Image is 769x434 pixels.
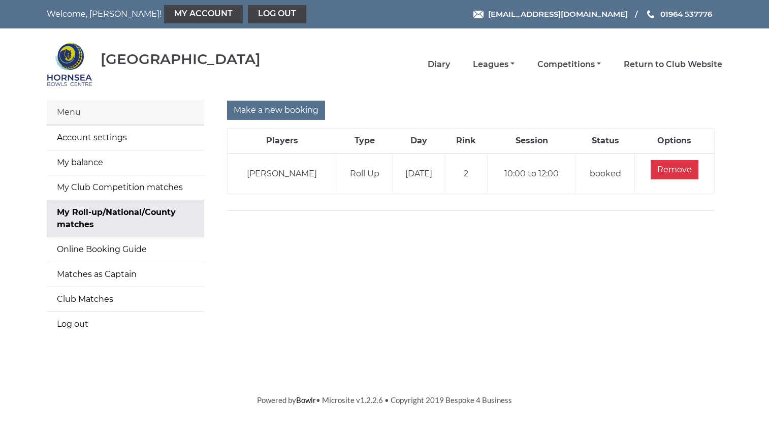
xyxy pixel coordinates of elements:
td: [DATE] [393,153,445,194]
a: Bowlr [296,395,316,405]
img: Phone us [647,10,654,18]
td: booked [576,153,634,194]
span: 01964 537776 [660,9,712,19]
th: Day [393,129,445,154]
td: 10:00 to 12:00 [487,153,576,194]
a: Log out [47,312,204,336]
a: Matches as Captain [47,262,204,287]
th: Status [576,129,634,154]
div: Menu [47,100,204,125]
a: My Club Competition matches [47,175,204,200]
a: Phone us 01964 537776 [646,8,712,20]
td: Roll Up [337,153,393,194]
a: Diary [428,59,450,70]
a: My balance [47,150,204,175]
a: My Account [164,5,243,23]
a: My Roll-up/National/County matches [47,200,204,237]
td: 2 [445,153,487,194]
th: Options [634,129,714,154]
div: [GEOGRAPHIC_DATA] [101,51,261,67]
a: Competitions [537,59,601,70]
input: Remove [651,160,698,179]
a: Club Matches [47,287,204,312]
input: Make a new booking [227,101,325,120]
nav: Welcome, [PERSON_NAME]! [47,5,319,23]
a: Online Booking Guide [47,237,204,262]
a: Leagues [473,59,515,70]
th: Rink [445,129,487,154]
img: Hornsea Bowls Centre [47,42,92,87]
th: Players [228,129,337,154]
img: Email [473,11,484,18]
a: Account settings [47,126,204,150]
th: Type [337,129,393,154]
td: [PERSON_NAME] [228,153,337,194]
th: Session [487,129,576,154]
a: Log out [248,5,306,23]
span: Powered by • Microsite v1.2.2.6 • Copyright 2019 Bespoke 4 Business [257,395,512,405]
span: [EMAIL_ADDRESS][DOMAIN_NAME] [488,9,628,19]
a: Email [EMAIL_ADDRESS][DOMAIN_NAME] [473,8,628,20]
a: Return to Club Website [624,59,722,70]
